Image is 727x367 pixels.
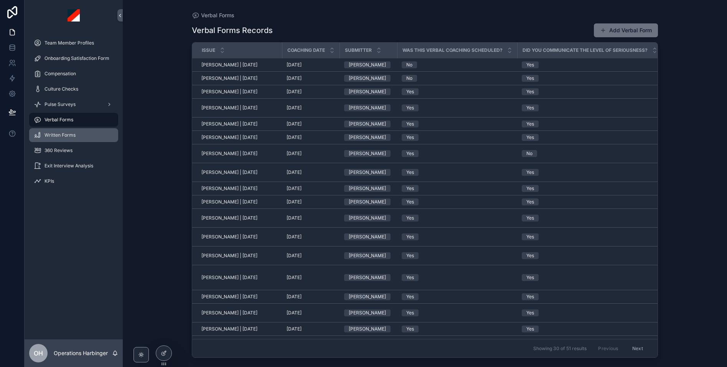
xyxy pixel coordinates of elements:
[522,233,658,240] a: Yes
[29,67,118,81] a: Compensation
[287,121,302,127] span: [DATE]
[406,61,412,68] div: No
[45,86,78,92] span: Culture Checks
[29,128,118,142] a: Written Forms
[287,47,325,53] span: Coaching Date
[533,346,587,352] span: Showing 30 of 51 results
[287,89,302,95] span: [DATE]
[29,36,118,50] a: Team Member Profiles
[201,310,257,316] span: [PERSON_NAME] | [DATE]
[526,61,534,68] div: Yes
[201,169,277,175] a: [PERSON_NAME] | [DATE]
[29,98,118,111] a: Pulse Surveys
[522,252,658,259] a: Yes
[406,274,414,281] div: Yes
[201,169,257,175] span: [PERSON_NAME] | [DATE]
[402,215,513,222] a: Yes
[526,169,534,176] div: Yes
[287,134,302,141] span: [DATE]
[287,215,302,221] span: [DATE]
[201,75,277,81] a: [PERSON_NAME] | [DATE]
[522,185,658,192] a: Yes
[406,104,414,111] div: Yes
[201,150,277,157] a: [PERSON_NAME] | [DATE]
[349,75,386,82] div: [PERSON_NAME]
[344,150,392,157] a: [PERSON_NAME]
[349,150,386,157] div: [PERSON_NAME]
[25,31,123,339] div: scrollable content
[344,185,392,192] a: [PERSON_NAME]
[522,309,658,316] a: Yes
[344,88,392,95] a: [PERSON_NAME]
[201,294,257,300] span: [PERSON_NAME] | [DATE]
[402,233,513,240] a: Yes
[45,147,73,154] span: 360 Reviews
[344,61,392,68] a: [PERSON_NAME]
[526,75,534,82] div: Yes
[201,12,234,19] span: Verbal Forms
[627,342,648,354] button: Next
[344,274,392,281] a: [PERSON_NAME]
[287,89,335,95] a: [DATE]
[287,294,302,300] span: [DATE]
[526,252,534,259] div: Yes
[402,61,513,68] a: No
[201,134,277,141] a: [PERSON_NAME] | [DATE]
[349,104,386,111] div: [PERSON_NAME]
[349,134,386,141] div: [PERSON_NAME]
[402,198,513,205] a: Yes
[402,274,513,281] a: Yes
[523,47,648,53] span: Did you communicate the level of seriousness?
[594,23,658,37] button: Add Verbal Form
[526,121,534,127] div: Yes
[349,215,386,222] div: [PERSON_NAME]
[522,293,658,300] a: Yes
[287,169,302,175] span: [DATE]
[349,252,386,259] div: [PERSON_NAME]
[344,293,392,300] a: [PERSON_NAME]
[522,215,658,222] a: Yes
[287,274,302,281] span: [DATE]
[201,215,277,221] a: [PERSON_NAME] | [DATE]
[287,199,302,205] span: [DATE]
[29,82,118,96] a: Culture Checks
[522,88,658,95] a: Yes
[201,185,257,192] span: [PERSON_NAME] | [DATE]
[345,47,372,53] span: Submitter
[406,75,412,82] div: No
[201,105,257,111] span: [PERSON_NAME] | [DATE]
[349,88,386,95] div: [PERSON_NAME]
[201,121,257,127] span: [PERSON_NAME] | [DATE]
[344,169,392,176] a: [PERSON_NAME]
[287,150,335,157] a: [DATE]
[287,234,302,240] span: [DATE]
[522,121,658,127] a: Yes
[45,117,73,123] span: Verbal Forms
[344,326,392,332] a: [PERSON_NAME]
[45,132,76,138] span: Written Forms
[287,169,335,175] a: [DATE]
[526,198,534,205] div: Yes
[287,62,335,68] a: [DATE]
[287,294,335,300] a: [DATE]
[526,274,534,281] div: Yes
[526,233,534,240] div: Yes
[402,252,513,259] a: Yes
[522,169,658,176] a: Yes
[287,310,302,316] span: [DATE]
[201,234,277,240] a: [PERSON_NAME] | [DATE]
[402,309,513,316] a: Yes
[402,134,513,141] a: Yes
[34,349,43,358] span: OH
[406,185,414,192] div: Yes
[201,185,277,192] a: [PERSON_NAME] | [DATE]
[406,134,414,141] div: Yes
[201,62,257,68] span: [PERSON_NAME] | [DATE]
[287,105,302,111] span: [DATE]
[201,134,257,141] span: [PERSON_NAME] | [DATE]
[526,293,534,300] div: Yes
[29,144,118,157] a: 360 Reviews
[344,233,392,240] a: [PERSON_NAME]
[402,47,503,53] span: Was this verbal coaching scheduled?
